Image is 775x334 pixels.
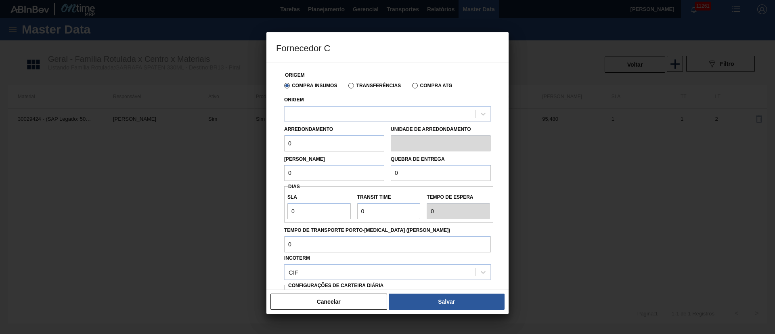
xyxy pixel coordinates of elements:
label: Compra ATG [412,83,452,88]
span: Dias [288,184,300,189]
label: Arredondamento [284,126,333,132]
label: Transferências [348,83,401,88]
label: Origem [284,97,304,103]
label: Quebra de entrega [391,156,445,162]
label: Tempo de Transporte Porto-[MEDICAL_DATA] ([PERSON_NAME]) [284,225,491,236]
label: Transit Time [357,191,421,203]
label: Incoterm [284,255,310,261]
span: Configurações de Carteira Diária [288,283,383,288]
label: SLA [287,191,351,203]
button: Cancelar [270,294,387,310]
label: Tempo de espera [427,191,490,203]
button: Salvar [389,294,505,310]
div: CIF [289,269,298,275]
label: Unidade de arredondamento [391,124,491,135]
label: Compra Insumos [284,83,337,88]
h3: Fornecedor C [266,32,509,63]
label: [PERSON_NAME] [284,156,325,162]
div: Essa configuração habilita a criação automática de composição de carga do lado do fornecedor caso... [284,280,491,303]
label: Origem [285,72,305,78]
